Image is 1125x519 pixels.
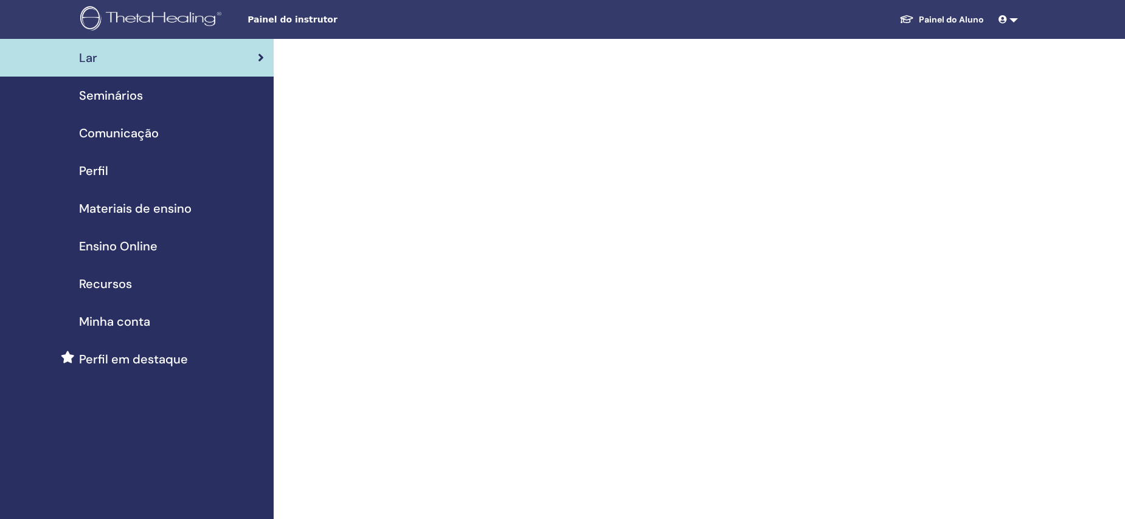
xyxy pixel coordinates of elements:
[79,199,192,218] span: Materiais de ensino
[79,275,132,293] span: Recursos
[79,49,97,67] span: Lar
[79,162,108,180] span: Perfil
[79,86,143,105] span: Seminários
[890,9,994,31] a: Painel do Aluno
[80,6,226,33] img: logo.png
[79,124,159,142] span: Comunicação
[79,237,157,255] span: Ensino Online
[79,350,188,368] span: Perfil em destaque
[899,14,914,24] img: graduation-cap-white.svg
[79,312,150,331] span: Minha conta
[247,13,430,26] span: Painel do instrutor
